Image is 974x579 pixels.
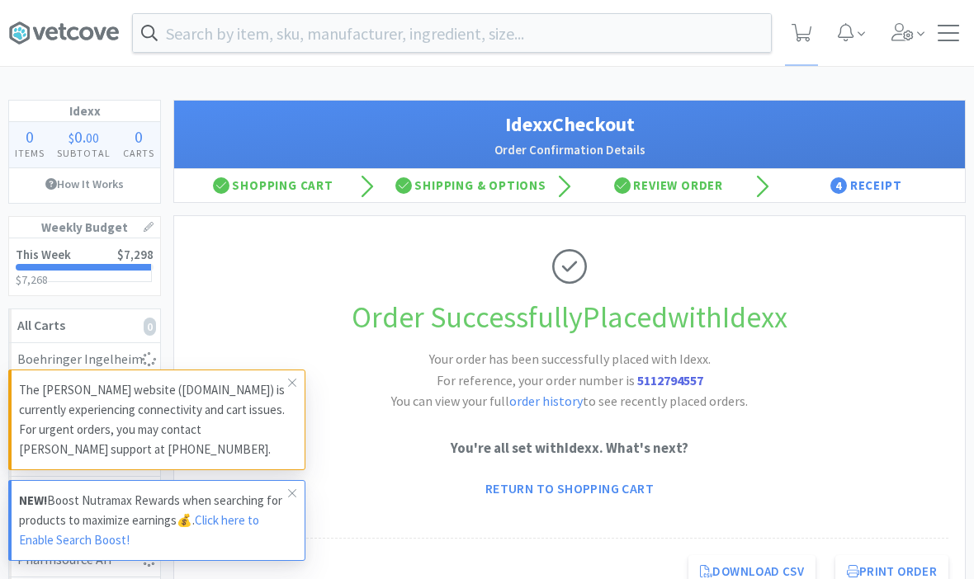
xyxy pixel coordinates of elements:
div: Receipt [768,169,966,202]
span: 4 [830,177,847,194]
div: Shopping Cart [174,169,372,202]
h4: Subtotal [51,145,117,161]
a: How It Works [9,168,160,200]
strong: All Carts [17,317,65,333]
span: $7,268 [16,272,48,287]
a: order history [509,393,583,409]
a: NEW!Boost Nutramax Rewards when searching for products to maximize earnings💰.Click here to Enable... [8,480,305,561]
h2: This Week [16,248,71,261]
div: . [51,129,117,145]
div: Review Order [570,169,768,202]
h1: Order Successfully Placed with Idexx [191,294,948,341]
span: For reference, your order number is [437,372,703,388]
p: The [PERSON_NAME] website ([DOMAIN_NAME]) is currently experiencing connectivity and cart issues.... [19,380,288,459]
strong: NEW! [19,492,47,508]
p: Boost Nutramax Rewards when searching for products to maximize earnings💰. [19,491,288,550]
span: $ [69,129,74,146]
a: This Week$7,298$7,268 [9,238,160,295]
span: 00 [86,129,99,146]
h1: Weekly Budget [9,217,160,238]
h1: Idexx [9,101,160,122]
span: 0 [26,126,34,147]
h2: Your order has been successfully placed with Idexx. You can view your full to see recently placed... [322,349,817,412]
input: Search by item, sku, manufacturer, ingredient, size... [133,14,771,52]
a: Return to Shopping Cart [474,472,665,505]
h4: Carts [116,145,160,161]
span: 0 [74,126,83,147]
h4: Items [9,145,51,161]
p: You're all set with Idexx . What's next? [191,437,948,459]
a: All Carts0 [9,309,160,343]
strong: 5112794557 [637,372,703,388]
h1: Idexx Checkout [191,109,948,140]
div: Boehringer Ingelheim [17,349,152,370]
i: 0 [144,318,156,336]
span: 0 [135,126,143,147]
a: Boehringer Ingelheim [9,343,160,377]
span: $7,298 [117,247,154,262]
h2: Order Confirmation Details [191,140,948,160]
div: Shipping & Options [372,169,570,202]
